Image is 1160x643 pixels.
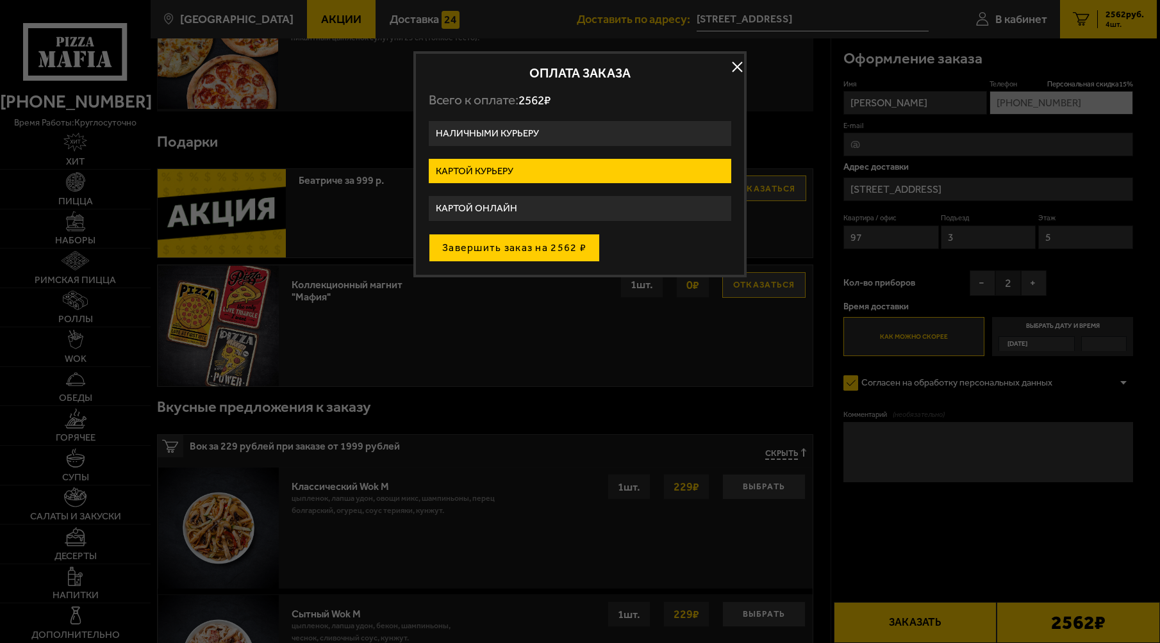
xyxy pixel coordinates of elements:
p: Всего к оплате: [429,92,731,108]
h2: Оплата заказа [429,67,731,79]
label: Картой курьеру [429,159,731,184]
label: Наличными курьеру [429,121,731,146]
span: 2562 ₽ [518,93,551,108]
button: Завершить заказ на 2562 ₽ [429,234,600,262]
label: Картой онлайн [429,196,731,221]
